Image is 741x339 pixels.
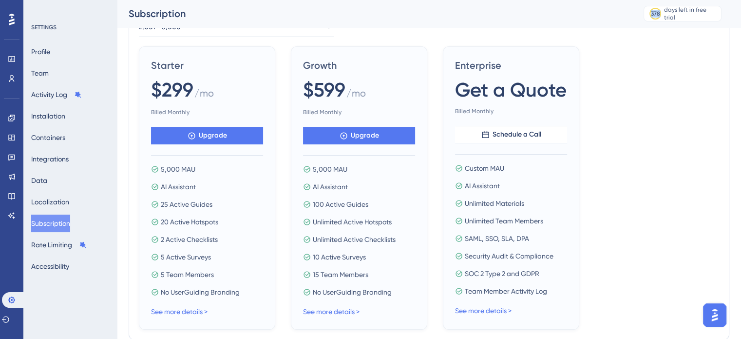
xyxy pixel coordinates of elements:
[194,86,214,104] span: / mo
[161,251,211,263] span: 5 Active Surveys
[161,163,195,175] span: 5,000 MAU
[129,7,619,20] div: Subscription
[313,234,396,245] span: Unlimited Active Checklists
[651,10,660,18] div: 378
[465,180,500,192] span: AI Assistant
[313,163,347,175] span: 5,000 MAU
[700,300,729,330] iframe: UserGuiding AI Assistant Launcher
[31,64,49,82] button: Team
[151,127,263,144] button: Upgrade
[313,251,366,263] span: 10 Active Surveys
[31,150,69,168] button: Integrations
[303,59,415,72] span: Growth
[313,199,368,210] span: 100 Active Guides
[465,233,529,244] span: SAML, SSO, SLA, DPA
[351,130,379,141] span: Upgrade
[31,172,47,189] button: Data
[31,258,69,275] button: Accessibility
[465,268,539,279] span: SOC 2 Type 2 and GDPR
[151,108,263,116] span: Billed Monthly
[313,181,348,193] span: AI Assistant
[31,215,70,232] button: Subscription
[313,216,392,228] span: Unlimited Active Hotspots
[664,6,718,21] div: days left in free trial
[455,107,567,115] span: Billed Monthly
[161,286,240,298] span: No UserGuiding Branding
[313,286,392,298] span: No UserGuiding Branding
[199,130,227,141] span: Upgrade
[31,129,65,146] button: Containers
[161,199,212,210] span: 25 Active Guides
[455,76,567,103] span: Get a Quote
[303,76,345,103] span: $599
[346,86,366,104] span: / mo
[465,162,504,174] span: Custom MAU
[151,59,263,72] span: Starter
[455,126,567,143] button: Schedule a Call
[465,198,524,209] span: Unlimited Materials
[31,86,82,103] button: Activity Log
[31,236,87,254] button: Rate Limiting
[493,129,541,140] span: Schedule a Call
[31,193,69,211] button: Localization
[161,181,196,193] span: AI Assistant
[161,269,214,280] span: 5 Team Members
[303,127,415,144] button: Upgrade
[31,23,110,31] div: SETTINGS
[303,308,360,316] a: See more details >
[161,216,218,228] span: 20 Active Hotspots
[465,285,547,297] span: Team Member Activity Log
[455,59,567,72] span: Enterprise
[313,269,368,280] span: 15 Team Members
[31,107,65,125] button: Installation
[303,108,415,116] span: Billed Monthly
[31,43,50,60] button: Profile
[151,76,193,103] span: $299
[465,215,543,227] span: Unlimited Team Members
[455,307,512,315] a: See more details >
[161,234,218,245] span: 2 Active Checklists
[465,250,553,262] span: Security Audit & Compliance
[151,308,208,316] a: See more details >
